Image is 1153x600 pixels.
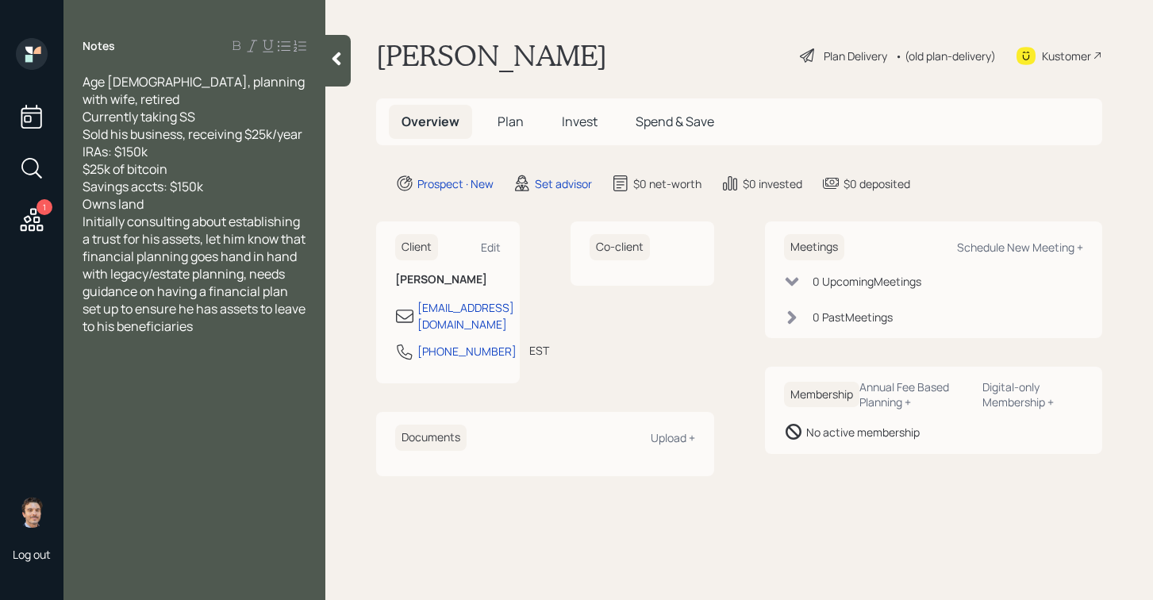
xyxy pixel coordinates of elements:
[895,48,996,64] div: • (old plan-delivery)
[83,108,195,125] span: Currently taking SS
[844,175,910,192] div: $0 deposited
[83,125,302,143] span: Sold his business, receiving $25k/year
[633,175,701,192] div: $0 net-worth
[37,199,52,215] div: 1
[1042,48,1091,64] div: Kustomer
[83,160,167,178] span: $25k of bitcoin
[83,38,115,54] label: Notes
[784,382,859,408] h6: Membership
[813,273,921,290] div: 0 Upcoming Meeting s
[395,425,467,451] h6: Documents
[784,234,844,260] h6: Meetings
[743,175,802,192] div: $0 invested
[982,379,1083,410] div: Digital-only Membership +
[957,240,1083,255] div: Schedule New Meeting +
[529,342,549,359] div: EST
[813,309,893,325] div: 0 Past Meeting s
[417,175,494,192] div: Prospect · New
[83,213,308,335] span: Initially consulting about establishing a trust for his assets, let him know that financial plann...
[806,424,920,440] div: No active membership
[824,48,887,64] div: Plan Delivery
[402,113,459,130] span: Overview
[535,175,592,192] div: Set advisor
[590,234,650,260] h6: Co-client
[859,379,970,410] div: Annual Fee Based Planning +
[83,195,144,213] span: Owns land
[83,73,307,108] span: Age [DEMOGRAPHIC_DATA], planning with wife, retired
[636,113,714,130] span: Spend & Save
[83,143,148,160] span: IRAs: $150k
[498,113,524,130] span: Plan
[83,178,203,195] span: Savings accts: $150k
[651,430,695,445] div: Upload +
[562,113,598,130] span: Invest
[13,547,51,562] div: Log out
[417,343,517,360] div: [PHONE_NUMBER]
[376,38,607,73] h1: [PERSON_NAME]
[395,273,501,287] h6: [PERSON_NAME]
[395,234,438,260] h6: Client
[16,496,48,528] img: robby-grisanti-headshot.png
[417,299,514,333] div: [EMAIL_ADDRESS][DOMAIN_NAME]
[481,240,501,255] div: Edit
